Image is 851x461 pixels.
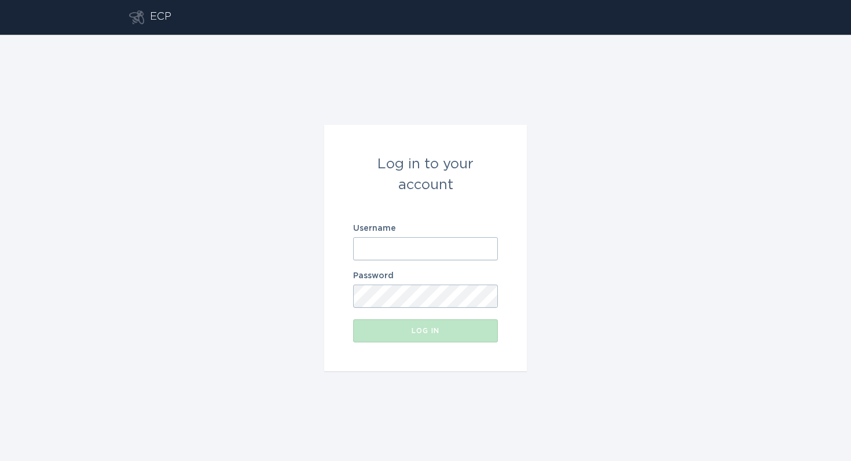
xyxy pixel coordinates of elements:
[353,319,498,342] button: Log in
[353,224,498,233] label: Username
[359,327,492,334] div: Log in
[150,10,171,24] div: ECP
[353,154,498,196] div: Log in to your account
[129,10,144,24] button: Go to dashboard
[353,272,498,280] label: Password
